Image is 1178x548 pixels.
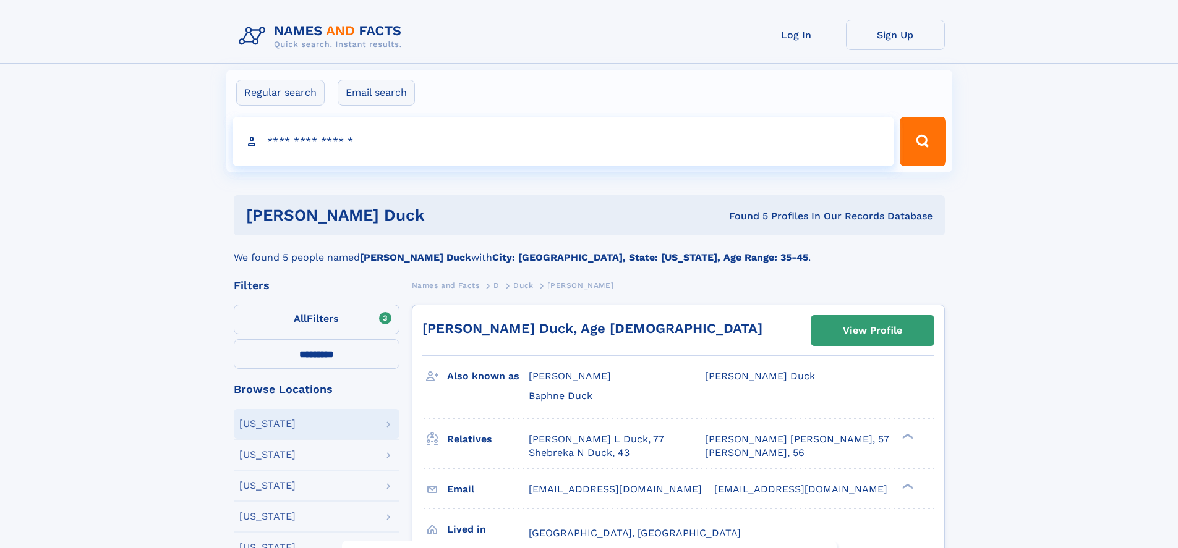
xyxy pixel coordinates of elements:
[705,370,815,382] span: [PERSON_NAME] Duck
[447,479,529,500] h3: Email
[447,429,529,450] h3: Relatives
[412,277,480,293] a: Names and Facts
[705,432,889,446] a: [PERSON_NAME] [PERSON_NAME], 57
[234,305,399,334] label: Filters
[492,251,808,263] b: City: [GEOGRAPHIC_DATA], State: [US_STATE], Age Range: 35-45
[360,251,471,263] b: [PERSON_NAME] Duck
[239,419,296,429] div: [US_STATE]
[900,117,945,166] button: Search Button
[529,370,611,382] span: [PERSON_NAME]
[714,483,887,495] span: [EMAIL_ADDRESS][DOMAIN_NAME]
[233,117,895,166] input: search input
[547,281,613,290] span: [PERSON_NAME]
[846,20,945,50] a: Sign Up
[239,481,296,491] div: [US_STATE]
[447,366,529,387] h3: Also known as
[422,321,762,336] a: [PERSON_NAME] Duck, Age [DEMOGRAPHIC_DATA]
[529,446,630,460] a: Shebreka N Duck, 43
[529,483,702,495] span: [EMAIL_ADDRESS][DOMAIN_NAME]
[705,446,805,460] a: [PERSON_NAME], 56
[899,482,914,490] div: ❯
[234,235,945,265] div: We found 5 people named with .
[843,316,902,345] div: View Profile
[493,281,500,290] span: D
[294,313,307,324] span: All
[529,527,741,539] span: [GEOGRAPHIC_DATA], [GEOGRAPHIC_DATA]
[529,390,592,402] span: Baphne Duck
[577,209,933,223] div: Found 5 Profiles In Our Records Database
[234,280,399,291] div: Filters
[529,432,664,446] a: [PERSON_NAME] L Duck, 77
[513,281,533,290] span: Duck
[246,208,577,223] h1: [PERSON_NAME] duck
[338,80,415,106] label: Email search
[899,432,914,440] div: ❯
[234,20,412,53] img: Logo Names and Facts
[234,384,399,395] div: Browse Locations
[239,450,296,460] div: [US_STATE]
[493,277,500,293] a: D
[811,316,934,345] a: View Profile
[513,277,533,293] a: Duck
[747,20,846,50] a: Log In
[239,512,296,521] div: [US_STATE]
[236,80,325,106] label: Regular search
[447,519,529,540] h3: Lived in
